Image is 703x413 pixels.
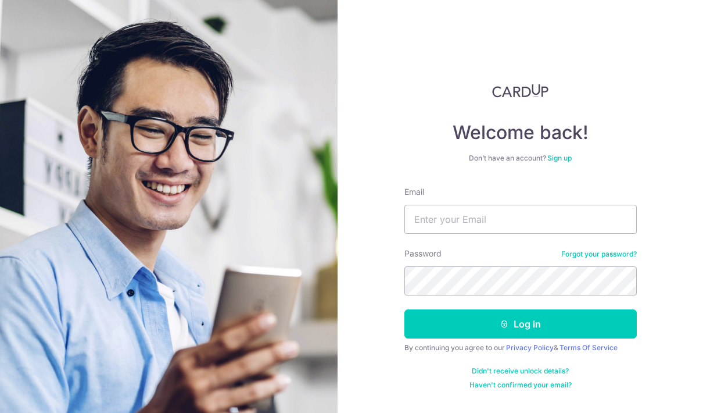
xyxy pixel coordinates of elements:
[404,309,637,339] button: Log in
[404,186,424,198] label: Email
[404,343,637,353] div: By continuing you agree to our &
[547,154,572,162] a: Sign up
[559,343,618,352] a: Terms Of Service
[472,366,569,376] a: Didn't receive unlock details?
[404,121,637,144] h4: Welcome back!
[492,84,549,98] img: CardUp Logo
[404,248,442,259] label: Password
[506,343,554,352] a: Privacy Policy
[469,380,572,390] a: Haven't confirmed your email?
[561,250,637,259] a: Forgot your password?
[404,154,637,163] div: Don’t have an account?
[404,205,637,234] input: Enter your Email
